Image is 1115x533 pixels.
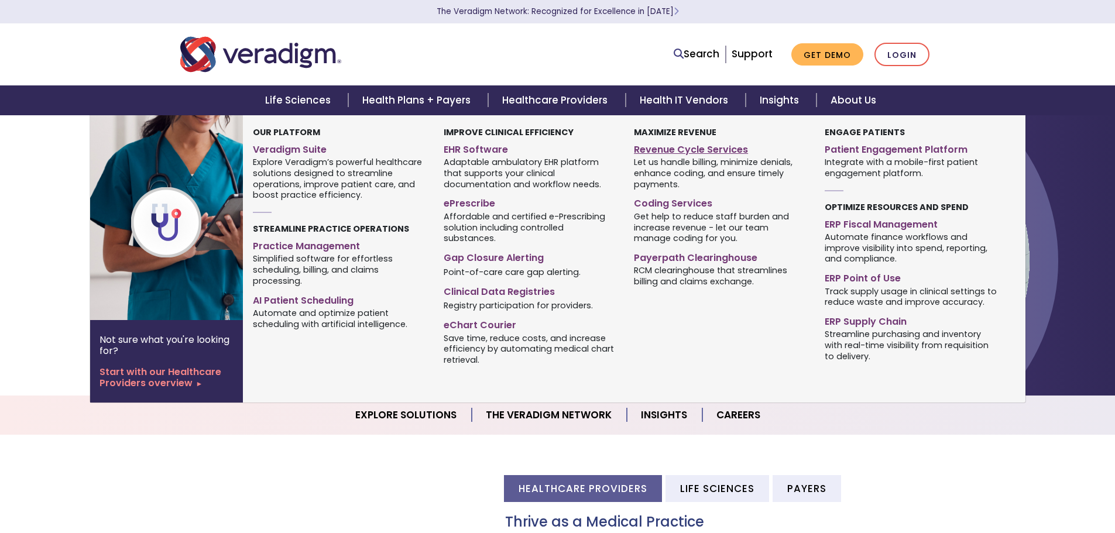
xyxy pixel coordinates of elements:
[444,139,616,156] a: EHR Software
[505,514,935,531] h3: Thrive as a Medical Practice
[253,236,426,253] a: Practice Management
[253,156,426,201] span: Explore Veradigm’s powerful healthcare solutions designed to streamline operations, improve patie...
[472,400,627,430] a: The Veradigm Network
[674,6,679,17] span: Learn More
[634,139,807,156] a: Revenue Cycle Services
[825,311,997,328] a: ERP Supply Chain
[825,126,905,138] strong: Engage Patients
[251,85,348,115] a: Life Sciences
[253,290,426,307] a: AI Patient Scheduling
[444,126,574,138] strong: Improve Clinical Efficiency
[444,210,616,244] span: Affordable and certified e-Prescribing solution including controlled substances.
[627,400,702,430] a: Insights
[746,85,816,115] a: Insights
[253,307,426,329] span: Automate and optimize patient scheduling with artificial intelligence.
[791,43,863,66] a: Get Demo
[444,156,616,190] span: Adaptable ambulatory EHR platform that supports your clinical documentation and workflow needs.
[444,193,616,210] a: ePrescribe
[665,475,769,501] li: Life Sciences
[874,43,929,67] a: Login
[732,47,773,61] a: Support
[825,156,997,179] span: Integrate with a mobile-first patient engagement platform.
[504,475,662,501] li: Healthcare Providers
[674,46,719,62] a: Search
[444,332,616,366] span: Save time, reduce costs, and increase efficiency by automating medical chart retrieval.
[634,247,807,264] a: Payerpath Clearinghouse
[634,264,807,287] span: RCM clearinghouse that streamlines billing and claims exchange.
[253,139,426,156] a: Veradigm Suite
[253,223,409,235] strong: Streamline Practice Operations
[444,281,616,298] a: Clinical Data Registries
[634,210,807,244] span: Get help to reduce staff burden and increase revenue - let our team manage coding for you.
[444,247,616,264] a: Gap Closure Alerting
[626,85,746,115] a: Health IT Vendors
[634,193,807,210] a: Coding Services
[253,253,426,287] span: Simplified software for effortless scheduling, billing, and claims processing.
[825,285,997,308] span: Track supply usage in clinical settings to reduce waste and improve accuracy.
[825,139,997,156] a: Patient Engagement Platform
[253,126,320,138] strong: Our Platform
[341,400,472,430] a: Explore Solutions
[634,126,716,138] strong: Maximize Revenue
[488,85,625,115] a: Healthcare Providers
[90,115,279,320] img: Healthcare Provider
[825,268,997,285] a: ERP Point of Use
[773,475,841,501] li: Payers
[825,201,969,213] strong: Optimize Resources and Spend
[634,156,807,190] span: Let us handle billing, minimize denials, enhance coding, and ensure timely payments.
[825,214,997,231] a: ERP Fiscal Management
[825,231,997,264] span: Automate finance workflows and improve visibility into spend, reporting, and compliance.
[444,300,593,311] span: Registry participation for providers.
[702,400,774,430] a: Careers
[100,366,234,388] a: Start with our Healthcare Providers overview
[444,266,581,277] span: Point-of-care care gap alerting.
[444,315,616,332] a: eChart Courier
[100,334,234,356] p: Not sure what you're looking for?
[180,35,341,74] img: Veradigm logo
[348,85,488,115] a: Health Plans + Payers
[437,6,679,17] a: The Veradigm Network: Recognized for Excellence in [DATE]Learn More
[816,85,890,115] a: About Us
[825,328,997,362] span: Streamline purchasing and inventory with real-time visibility from requisition to delivery.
